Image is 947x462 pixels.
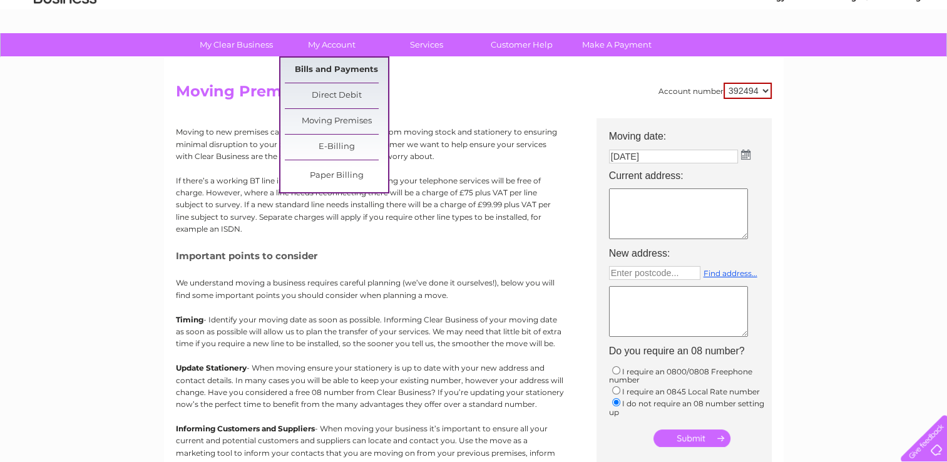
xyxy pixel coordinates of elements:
[565,33,668,56] a: Make A Payment
[653,429,730,447] input: Submit
[727,53,750,63] a: Water
[793,53,831,63] a: Telecoms
[285,135,388,160] a: E-Billing
[176,175,564,235] p: If there’s a working BT line in the new property, connecting your telephone services will be free...
[280,33,383,56] a: My Account
[603,361,778,420] td: I require an 0800/0808 Freephone number I require an 0845 Local Rate number I do not require an 0...
[838,53,856,63] a: Blog
[285,163,388,188] a: Paper Billing
[906,53,935,63] a: Log out
[176,315,203,324] b: Timing
[603,118,778,146] th: Moving date:
[176,363,247,372] b: Update Stationery
[285,58,388,83] a: Bills and Payments
[33,33,97,71] img: logo.png
[741,150,750,160] img: ...
[176,250,564,261] h5: Important points to consider
[603,342,778,361] th: Do you require an 08 number?
[176,277,564,300] p: We understand moving a business requires careful planning (we’ve done it ourselves!), below you w...
[178,7,770,61] div: Clear Business is a trading name of Verastar Limited (registered in [GEOGRAPHIC_DATA] No. 3667643...
[176,314,564,350] p: - Identify your moving date as soon as possible. Informing Clear Business of your moving date as ...
[176,362,564,410] p: - When moving ensure your stationery is up to date with your new address and contact details. In ...
[758,53,786,63] a: Energy
[711,6,797,22] a: 0333 014 3131
[176,83,772,106] h2: Moving Premises
[285,83,388,108] a: Direct Debit
[603,167,778,185] th: Current address:
[658,83,772,99] div: Account number
[176,424,315,433] b: Informing Customers and Suppliers
[704,269,757,278] a: Find address...
[285,109,388,134] a: Moving Premises
[176,126,564,162] p: Moving to new premises can take a lot of organisation, from moving stock and stationery to ensuri...
[864,53,894,63] a: Contact
[375,33,478,56] a: Services
[603,244,778,263] th: New address:
[470,33,573,56] a: Customer Help
[185,33,288,56] a: My Clear Business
